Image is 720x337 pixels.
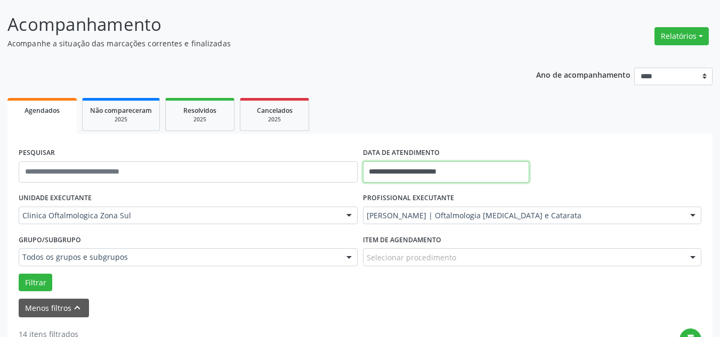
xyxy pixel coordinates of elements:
span: Todos os grupos e subgrupos [22,252,336,262]
span: Selecionar procedimento [367,252,456,263]
span: Agendados [25,106,60,115]
label: Item de agendamento [363,232,441,248]
label: UNIDADE EXECUTANTE [19,190,92,207]
i: keyboard_arrow_up [71,302,83,314]
span: Cancelados [257,106,293,115]
span: Não compareceram [90,106,152,115]
div: 2025 [248,116,301,124]
div: 2025 [90,116,152,124]
button: Relatórios [654,27,709,45]
label: PESQUISAR [19,145,55,161]
span: Resolvidos [183,106,216,115]
div: 2025 [173,116,226,124]
p: Ano de acompanhamento [536,68,630,81]
p: Acompanhe a situação das marcações correntes e finalizadas [7,38,501,49]
span: [PERSON_NAME] | Oftalmologia [MEDICAL_DATA] e Catarata [367,210,680,221]
p: Acompanhamento [7,11,501,38]
label: DATA DE ATENDIMENTO [363,145,440,161]
button: Menos filtroskeyboard_arrow_up [19,299,89,317]
span: Clinica Oftalmologica Zona Sul [22,210,336,221]
button: Filtrar [19,274,52,292]
label: Grupo/Subgrupo [19,232,81,248]
label: PROFISSIONAL EXECUTANTE [363,190,454,207]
